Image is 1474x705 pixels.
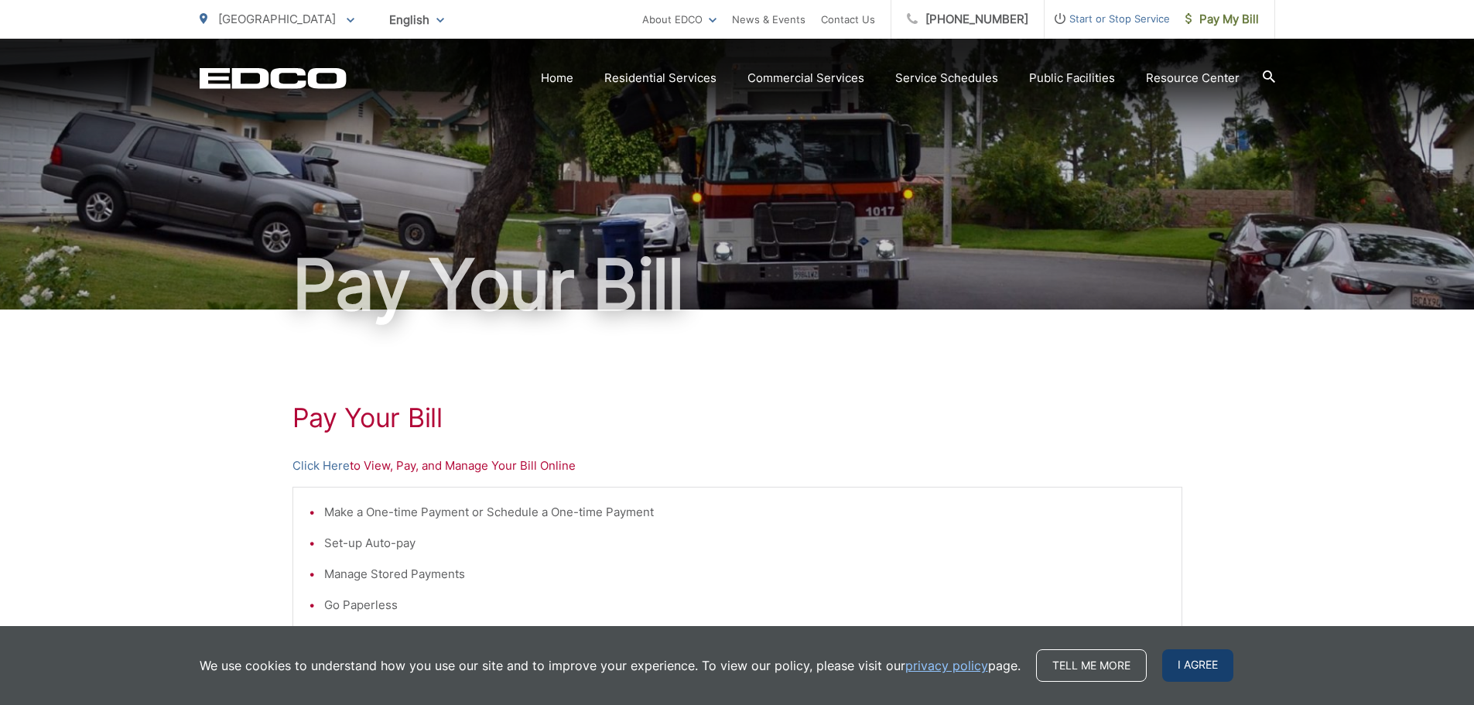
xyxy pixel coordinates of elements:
[218,12,336,26] span: [GEOGRAPHIC_DATA]
[324,503,1166,522] li: Make a One-time Payment or Schedule a One-time Payment
[732,10,805,29] a: News & Events
[604,69,716,87] a: Residential Services
[200,67,347,89] a: EDCD logo. Return to the homepage.
[541,69,573,87] a: Home
[747,69,864,87] a: Commercial Services
[200,246,1275,323] h1: Pay Your Bill
[895,69,998,87] a: Service Schedules
[1162,649,1233,682] span: I agree
[821,10,875,29] a: Contact Us
[292,457,1182,475] p: to View, Pay, and Manage Your Bill Online
[292,457,350,475] a: Click Here
[1036,649,1147,682] a: Tell me more
[378,6,456,33] span: English
[324,565,1166,584] li: Manage Stored Payments
[1185,10,1259,29] span: Pay My Bill
[292,402,1182,433] h1: Pay Your Bill
[1146,69,1240,87] a: Resource Center
[905,656,988,675] a: privacy policy
[1029,69,1115,87] a: Public Facilities
[324,534,1166,553] li: Set-up Auto-pay
[642,10,716,29] a: About EDCO
[200,656,1021,675] p: We use cookies to understand how you use our site and to improve your experience. To view our pol...
[324,596,1166,614] li: Go Paperless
